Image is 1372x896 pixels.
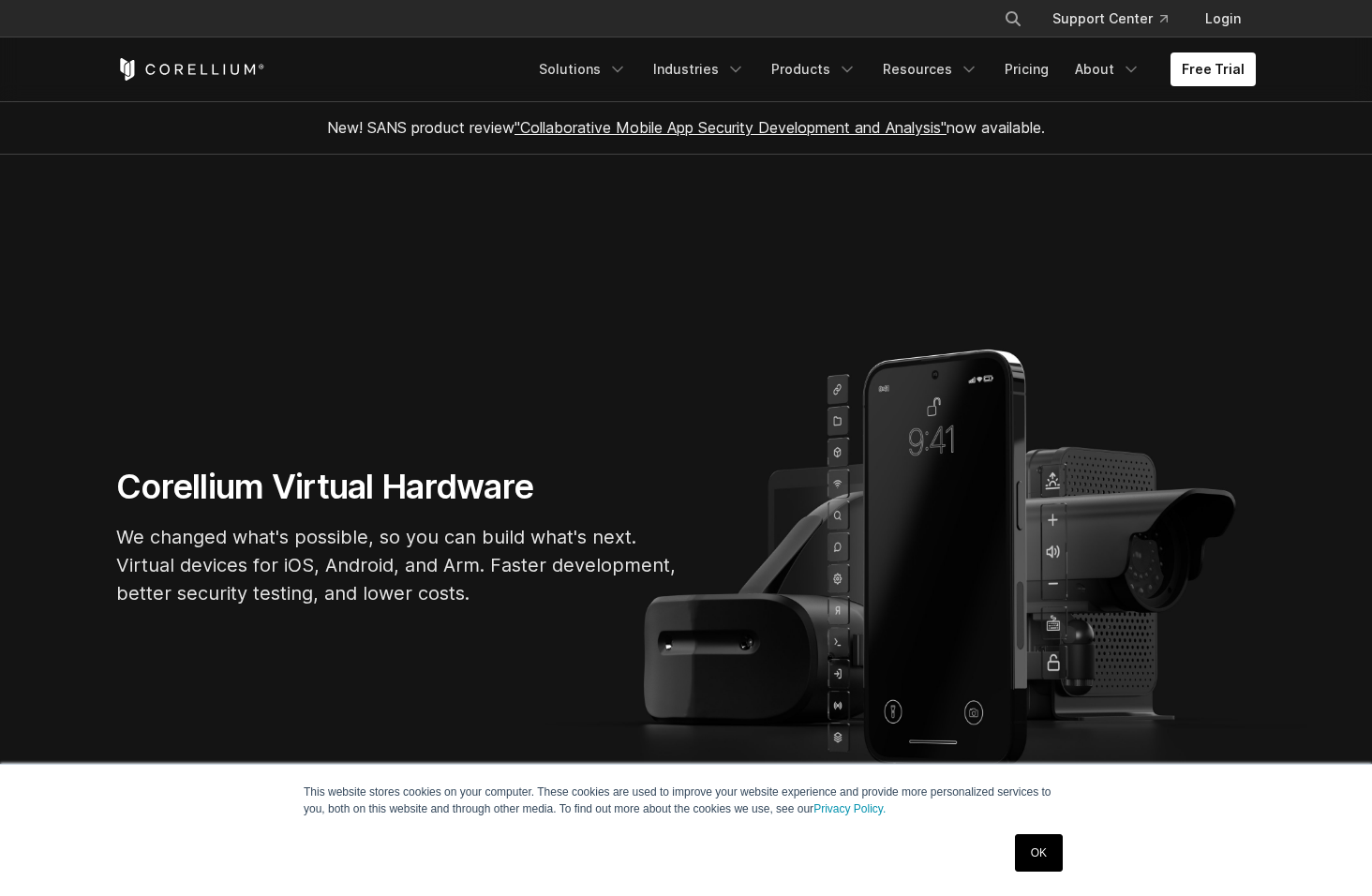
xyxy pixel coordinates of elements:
[642,52,756,86] a: Industries
[1171,52,1256,86] a: Free Trial
[1037,2,1183,36] a: Support Center
[981,2,1256,36] div: Navigation Menu
[116,523,679,607] p: We changed what's possible, so you can build what's next. Virtual devices for iOS, Android, and A...
[528,52,1256,86] div: Navigation Menu
[993,52,1060,86] a: Pricing
[1015,834,1063,872] a: OK
[996,2,1030,36] button: Search
[514,118,947,137] a: "Collaborative Mobile App Security Development and Analysis"
[872,52,990,86] a: Resources
[760,52,868,86] a: Products
[116,58,265,81] a: Corellium Home
[1064,52,1152,86] a: About
[813,802,886,815] a: Privacy Policy.
[116,466,679,508] h1: Corellium Virtual Hardware
[327,118,1045,137] span: New! SANS product review now available.
[528,52,638,86] a: Solutions
[304,784,1068,817] p: This website stores cookies on your computer. These cookies are used to improve your website expe...
[1190,2,1256,36] a: Login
